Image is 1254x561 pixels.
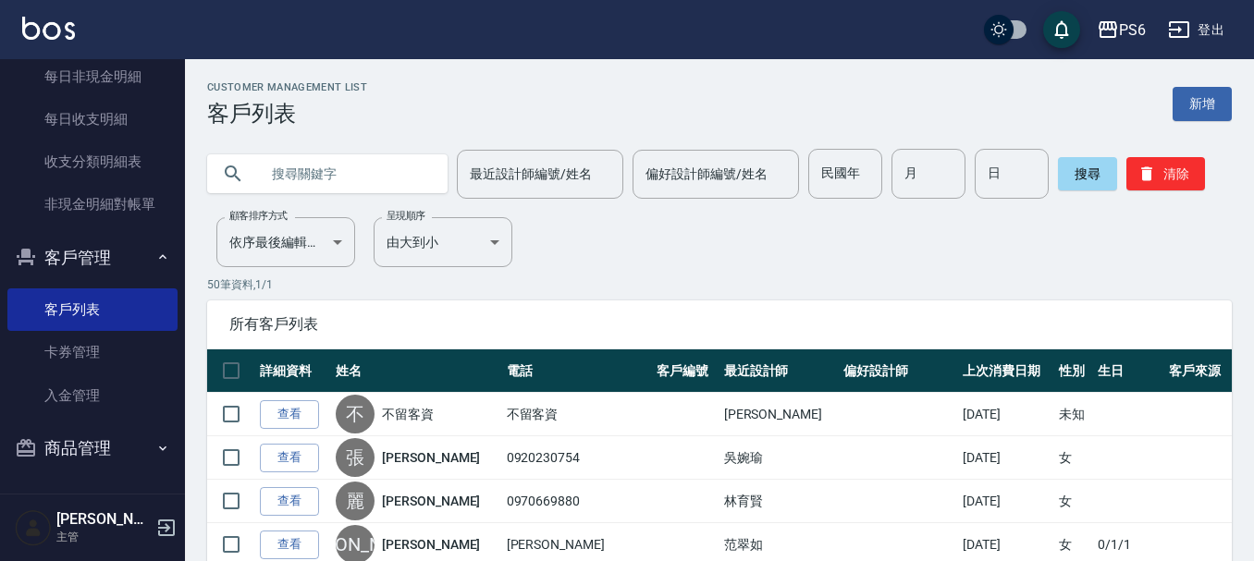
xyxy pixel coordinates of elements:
button: 搜尋 [1058,157,1117,190]
a: 卡券管理 [7,331,178,373]
a: 客戶列表 [7,288,178,331]
a: [PERSON_NAME] [382,492,480,510]
label: 顧客排序方式 [229,209,288,223]
a: 新增 [1173,87,1232,121]
div: 張 [336,438,375,477]
a: 每日收支明細 [7,98,178,140]
span: 所有客戶列表 [229,315,1210,334]
a: 收支分類明細表 [7,140,178,183]
button: 登出 [1161,13,1232,47]
p: 主管 [56,529,151,545]
a: 查看 [260,531,319,559]
div: 由大到小 [374,217,512,267]
label: 呈現順序 [387,209,425,223]
th: 客戶編號 [652,349,719,393]
a: 入金管理 [7,374,178,417]
a: [PERSON_NAME] [382,535,480,554]
div: 依序最後編輯時間 [216,217,355,267]
th: 最近設計師 [719,349,839,393]
th: 偏好設計師 [839,349,958,393]
td: 0920230754 [502,436,652,480]
th: 電話 [502,349,652,393]
td: 0970669880 [502,480,652,523]
div: PS6 [1119,18,1146,42]
a: 非現金明細對帳單 [7,183,178,226]
td: 吳婉瑜 [719,436,839,480]
td: 女 [1054,480,1093,523]
button: 清除 [1126,157,1205,190]
td: 女 [1054,436,1093,480]
p: 50 筆資料, 1 / 1 [207,276,1232,293]
div: 不 [336,395,375,433]
td: [DATE] [958,436,1054,480]
td: 未知 [1054,393,1093,436]
td: [DATE] [958,393,1054,436]
th: 詳細資料 [255,349,331,393]
a: [PERSON_NAME] [382,448,480,467]
td: 不留客資 [502,393,652,436]
a: 每日非現金明細 [7,55,178,98]
button: PS6 [1089,11,1153,49]
th: 性別 [1054,349,1093,393]
h3: 客戶列表 [207,101,367,127]
th: 客戶來源 [1164,349,1232,393]
img: Person [15,509,52,546]
a: 查看 [260,444,319,472]
th: 上次消費日期 [958,349,1054,393]
a: 不留客資 [382,405,434,423]
h5: [PERSON_NAME] [56,510,151,529]
td: [PERSON_NAME] [719,393,839,436]
button: 商品管理 [7,424,178,472]
td: [DATE] [958,480,1054,523]
a: 查看 [260,400,319,429]
button: save [1043,11,1080,48]
a: 查看 [260,487,319,516]
div: 麗 [336,482,375,520]
th: 生日 [1093,349,1164,393]
h2: Customer Management List [207,81,367,93]
button: 客戶管理 [7,234,178,282]
input: 搜尋關鍵字 [259,149,433,199]
th: 姓名 [331,349,502,393]
td: 林育賢 [719,480,839,523]
img: Logo [22,17,75,40]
